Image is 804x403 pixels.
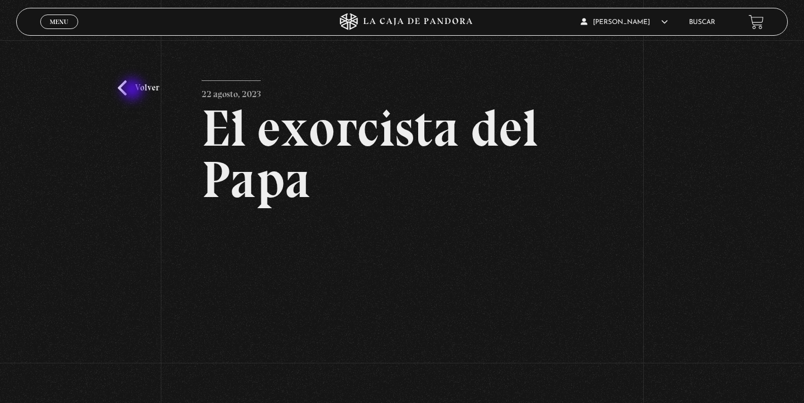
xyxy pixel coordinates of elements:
[749,15,764,30] a: View your shopping cart
[46,28,73,36] span: Cerrar
[689,19,715,26] a: Buscar
[581,19,668,26] span: [PERSON_NAME]
[202,103,603,205] h2: El exorcista del Papa
[202,80,261,103] p: 22 agosto, 2023
[50,18,68,25] span: Menu
[118,80,159,95] a: Volver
